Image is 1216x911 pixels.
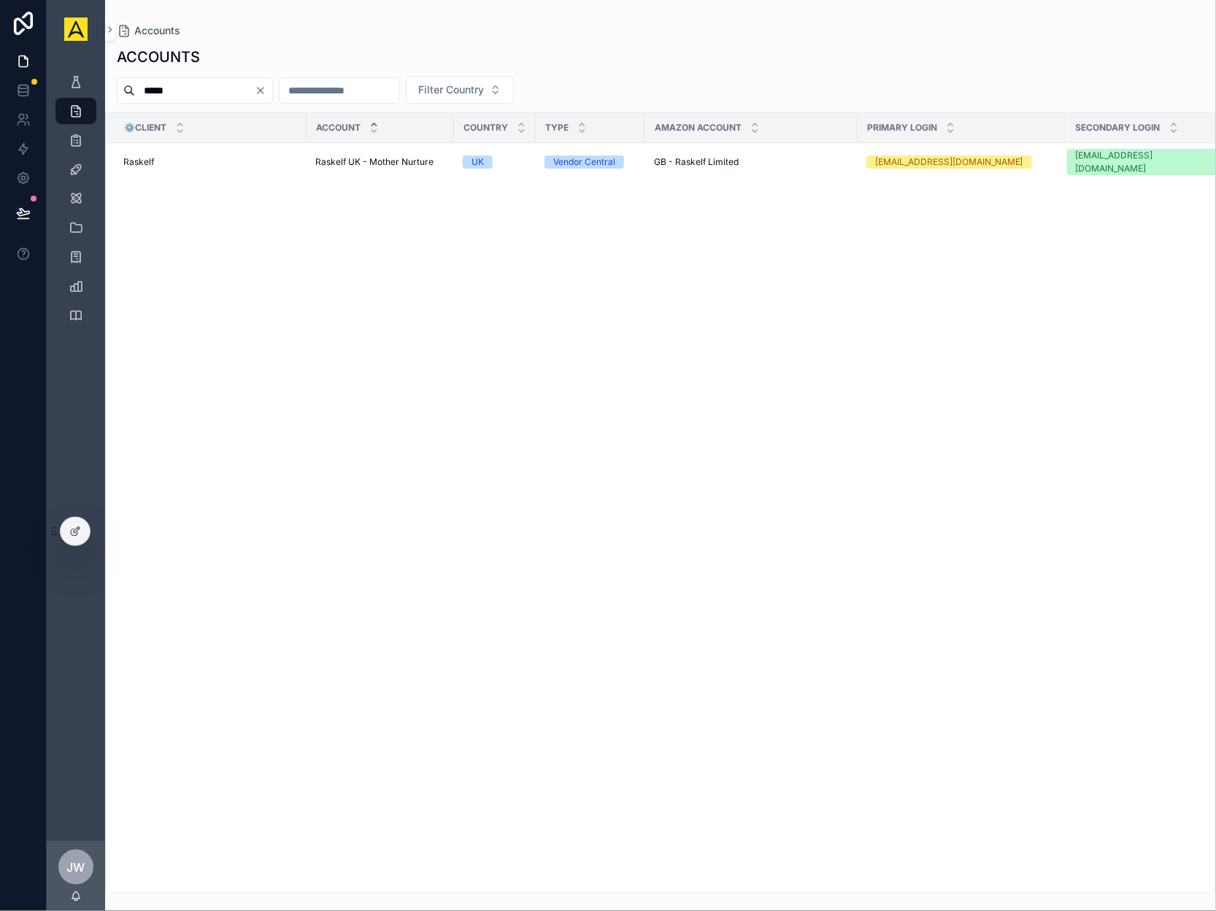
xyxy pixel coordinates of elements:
[124,122,166,134] span: ⚙️Client
[134,23,180,38] span: Accounts
[418,82,484,97] span: Filter Country
[875,155,1023,169] div: [EMAIL_ADDRESS][DOMAIN_NAME]
[867,122,937,134] span: Primary Login
[123,156,154,168] span: Raskelf
[655,122,742,134] span: Amazon Account
[117,23,180,38] a: Accounts
[117,47,200,67] h1: ACCOUNTS
[463,122,508,134] span: Country
[545,122,569,134] span: Type
[472,155,484,169] div: UK
[316,122,361,134] span: Account
[47,58,105,347] div: scrollable content
[255,85,272,96] button: Clear
[654,156,739,168] span: GB - Raskelf Limited
[64,18,88,41] img: App logo
[553,155,615,169] div: Vendor Central
[67,858,85,876] span: JW
[406,76,514,104] button: Select Button
[315,156,434,168] span: Raskelf UK - Mother Nurture
[1076,122,1161,134] span: Secondary Login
